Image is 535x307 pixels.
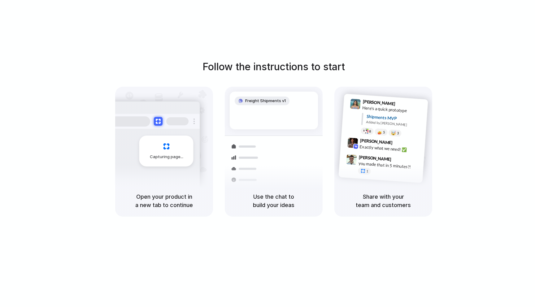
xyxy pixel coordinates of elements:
span: Capturing page [150,154,184,160]
h5: Share with your team and customers [342,192,425,209]
span: [PERSON_NAME] [363,98,395,107]
span: 5 [383,131,385,134]
span: 3 [397,132,399,135]
div: Exactly what we need! ✅ [359,144,421,154]
div: 🤯 [391,131,396,136]
span: 9:47 AM [393,157,406,164]
span: [PERSON_NAME] [359,154,392,163]
div: Shipments MVP [366,113,424,123]
h5: Use the chat to build your ideas [232,192,315,209]
div: Here's a quick prototype [362,105,424,115]
span: 1 [366,170,368,173]
div: Added by [PERSON_NAME] [366,119,423,128]
h1: Follow the instructions to start [202,59,345,74]
span: 9:41 AM [397,101,410,109]
span: [PERSON_NAME] [360,137,393,146]
span: 9:42 AM [394,140,407,148]
h5: Open your product in a new tab to continue [123,192,206,209]
span: 8 [369,130,371,133]
div: you made that in 5 minutes?! [358,160,420,171]
span: Freight Shipments v1 [245,98,286,104]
